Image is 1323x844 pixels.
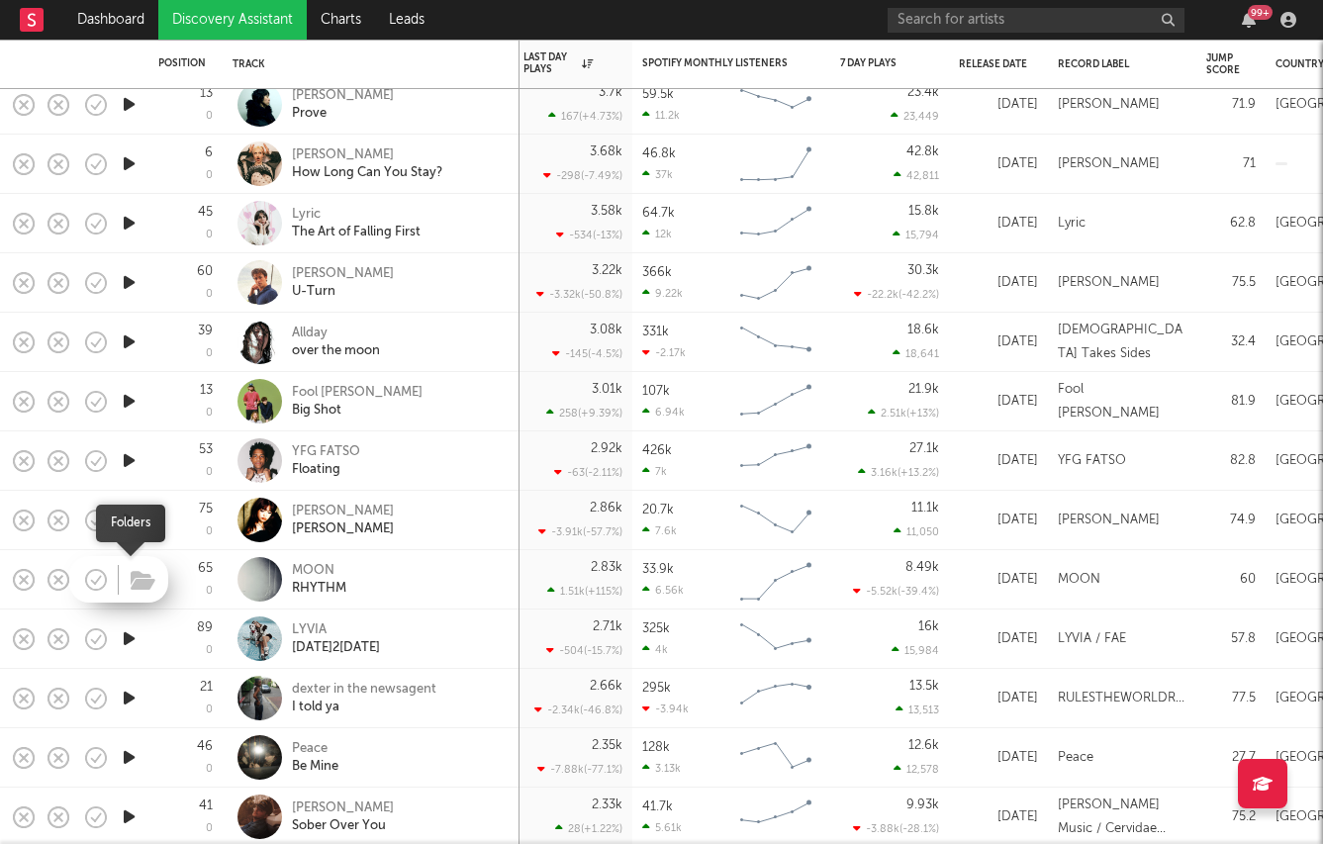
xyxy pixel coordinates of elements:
div: Floating [292,461,360,479]
div: 325k [642,622,670,635]
div: 5.61k [642,821,682,834]
div: [PERSON_NAME] Music / Cervidae Records [1058,794,1186,841]
a: [PERSON_NAME]U-Turn [292,265,394,301]
div: 32.4 [1206,330,1256,354]
div: 12.6k [908,739,939,752]
div: 16k [918,620,939,633]
div: [PERSON_NAME] [292,146,442,164]
svg: Chart title [731,674,820,723]
div: YFG FATSO [1058,449,1126,473]
div: 23.4k [907,86,939,99]
div: 9.22k [642,287,683,300]
div: 2.71k [593,620,622,633]
div: [PERSON_NAME] [292,520,394,538]
div: 89 [197,621,213,634]
svg: Chart title [731,80,820,130]
div: 0 [206,230,213,240]
div: RULESTHEWORLDRECORDS2025 [1058,687,1186,710]
div: 15,794 [893,229,939,241]
div: 21 [200,681,213,694]
div: 6.56k [642,584,684,597]
button: 99+ [1242,12,1256,28]
div: [DATE] [959,330,1038,354]
div: 0 [206,348,213,359]
div: 39 [198,325,213,337]
div: Sober Over You [292,817,394,835]
div: U-Turn [292,283,394,301]
div: [DATE] [959,271,1038,295]
div: 12k [642,228,672,240]
div: 1.51k ( +115 % ) [547,585,622,598]
div: 82.8 [1206,449,1256,473]
svg: Chart title [731,793,820,842]
a: [PERSON_NAME]Prove [292,87,394,123]
div: MOON [292,562,346,580]
div: 4k [642,643,668,656]
div: dexter in the newsagent [292,681,436,699]
div: 13,513 [896,703,939,716]
a: YFG FATSOFloating [292,443,360,479]
div: 41.7k [642,800,673,813]
div: 331k [642,326,669,338]
svg: Chart title [731,318,820,367]
div: [PERSON_NAME] [292,87,394,105]
input: Search for artists [888,8,1184,33]
div: [DATE] [959,627,1038,651]
div: 0 [206,408,213,419]
div: Jump Score [1206,52,1240,76]
div: Allday [292,325,380,342]
a: [PERSON_NAME]How Long Can You Stay? [292,146,442,182]
div: 75.2 [1206,805,1256,829]
div: 0 [206,170,213,181]
div: [DATE] [959,568,1038,592]
div: 11.2k [642,109,680,122]
a: Alldayover the moon [292,325,380,360]
div: -504 ( -15.7 % ) [546,644,622,657]
div: Peace [1058,746,1093,770]
div: 33.9k [642,563,674,576]
div: over the moon [292,342,380,360]
div: 3.7k [599,86,622,99]
svg: Chart title [731,436,820,486]
div: -22.2k ( -42.2 % ) [854,288,939,301]
div: 75.5 [1206,271,1256,295]
div: 64.7k [642,207,675,220]
div: LYVIA [292,621,380,639]
div: 57.8 [1206,627,1256,651]
div: 30.3k [907,264,939,277]
div: Position [158,57,206,69]
a: dexter in the newsagentI told ya [292,681,436,716]
svg: Chart title [731,555,820,605]
div: [DATE] [959,509,1038,532]
div: [DATE] [959,152,1038,176]
div: Spotify Monthly Listeners [642,57,791,69]
div: [PERSON_NAME] [1058,509,1160,532]
div: LYVIA / FAE [1058,627,1126,651]
div: [DATE] [959,93,1038,117]
div: Lyric [1058,212,1086,235]
div: 75 [199,503,213,516]
div: -63 ( -2.11 % ) [554,466,622,479]
a: Fool [PERSON_NAME]Big Shot [292,384,423,420]
div: -2.34k ( -46.8 % ) [534,703,622,716]
div: [DATE] [959,805,1038,829]
a: LyricThe Art of Falling First [292,206,421,241]
div: 65 [198,562,213,575]
div: 11.1k [911,502,939,515]
div: Be Mine [292,758,338,776]
div: 99 + [1248,5,1273,20]
div: How Long Can You Stay? [292,164,442,182]
div: 46.8k [642,147,676,160]
div: 8.49k [905,561,939,574]
svg: Chart title [731,140,820,189]
div: [PERSON_NAME] [1058,152,1160,176]
div: 0 [206,111,213,122]
div: 7.6k [642,524,677,537]
div: 37k [642,168,673,181]
div: Lyric [292,206,421,224]
div: -2.17k [642,346,686,359]
div: [DATE] [959,746,1038,770]
a: [PERSON_NAME][PERSON_NAME] [292,503,394,538]
svg: Chart title [731,199,820,248]
div: Last Day Plays [523,51,593,75]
